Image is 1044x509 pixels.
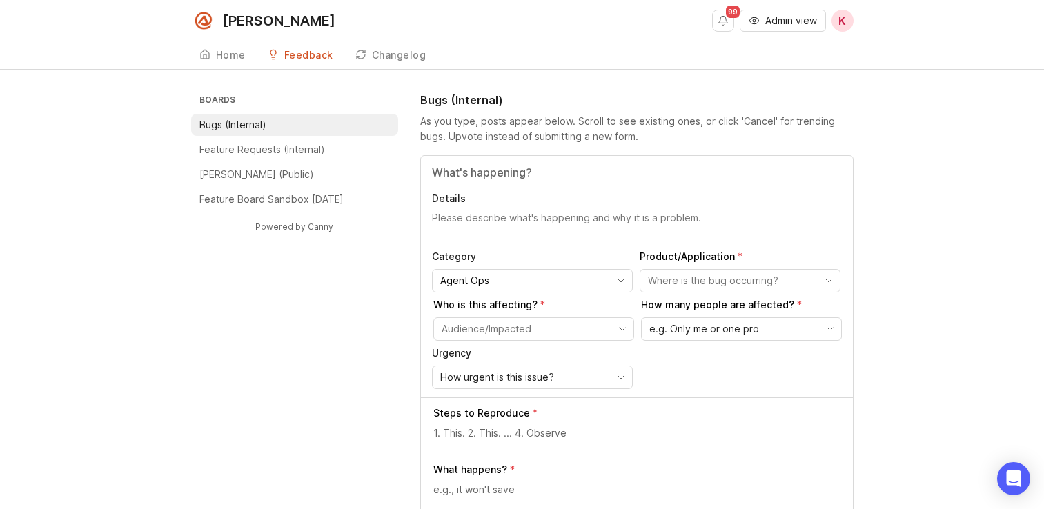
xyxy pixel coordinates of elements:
[712,10,734,32] button: Notifications
[347,41,435,70] a: Changelog
[818,275,840,286] svg: toggle icon
[191,41,254,70] a: Home
[199,118,266,132] p: Bugs (Internal)
[819,323,841,335] svg: toggle icon
[197,92,398,111] h3: Boards
[420,114,854,144] div: As you type, posts appear below. Scroll to see existing ones, or click 'Cancel' for trending bugs...
[432,250,633,263] p: Category
[433,298,634,312] p: Who is this affecting?
[838,12,846,29] span: K
[216,50,246,60] div: Home
[831,10,854,32] button: K
[420,92,503,108] h1: Bugs (Internal)
[432,211,842,239] textarea: Details
[641,317,842,341] div: toggle menu
[648,273,816,288] input: Where is the bug occurring?
[610,372,632,383] svg: toggle icon
[640,269,840,292] div: toggle menu
[432,346,633,360] p: Urgency
[442,321,610,337] input: Audience/Impacted
[641,298,842,312] p: How many people are affected?
[611,323,633,335] svg: toggle icon
[372,50,426,60] div: Changelog
[432,164,842,181] input: Title
[432,366,633,389] div: toggle menu
[191,114,398,136] a: Bugs (Internal)
[284,50,333,60] div: Feedback
[740,10,826,32] button: Admin view
[640,250,840,263] p: Product/Application
[253,219,335,234] a: Powered by Canny
[726,6,740,18] span: 99
[191,188,398,210] a: Feature Board Sandbox [DATE]
[433,317,634,341] div: toggle menu
[259,41,342,70] a: Feedback
[765,14,817,28] span: Admin view
[432,269,633,292] div: toggle menu
[191,8,216,33] img: Smith.ai logo
[433,463,507,477] p: What happens?
[191,163,398,186] a: [PERSON_NAME] (Public)
[433,406,530,420] p: Steps to Reproduce
[610,275,632,286] svg: toggle icon
[191,139,398,161] a: Feature Requests (Internal)
[440,370,554,385] span: How urgent is this issue?
[432,192,842,206] p: Details
[649,321,759,337] span: e.g. Only me or one pro
[997,462,1030,495] div: Open Intercom Messenger
[199,168,314,181] p: [PERSON_NAME] (Public)
[223,14,335,28] div: [PERSON_NAME]
[199,192,344,206] p: Feature Board Sandbox [DATE]
[440,273,609,288] input: Agent Ops
[199,143,325,157] p: Feature Requests (Internal)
